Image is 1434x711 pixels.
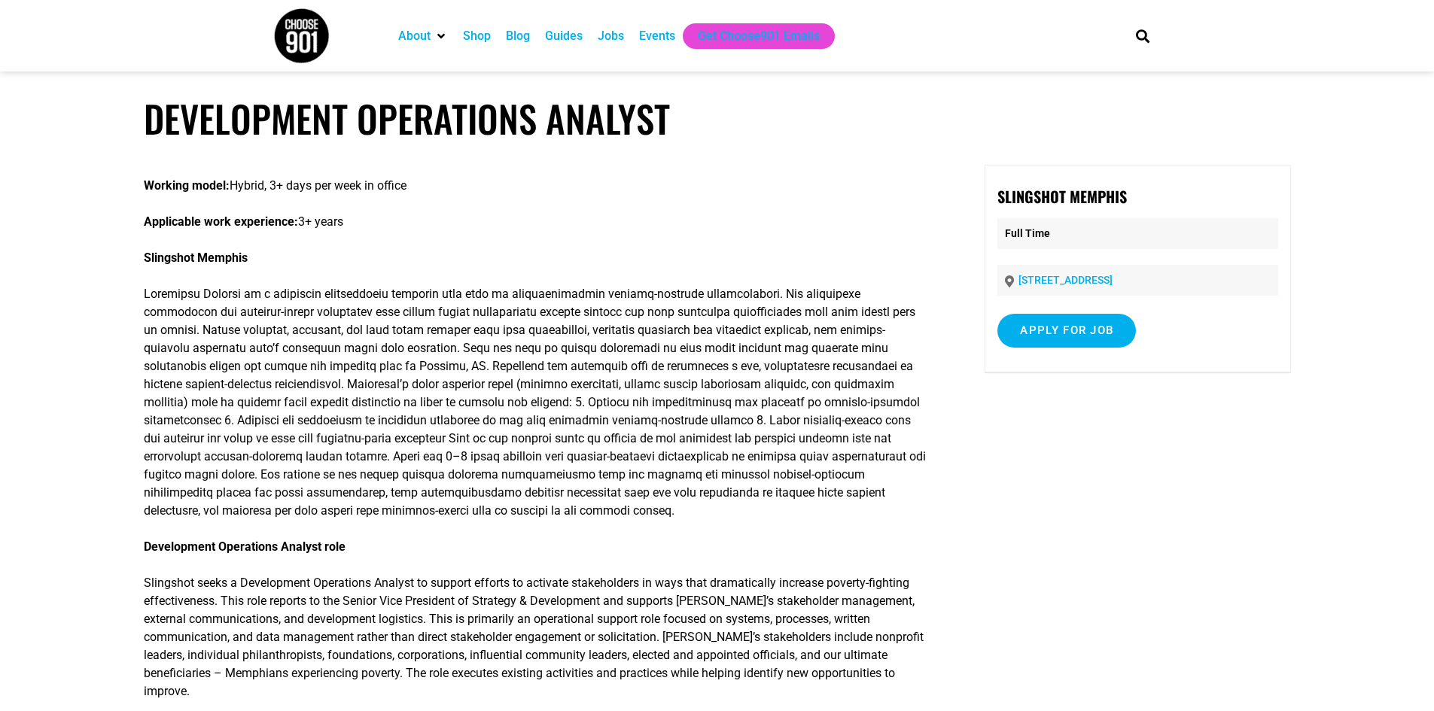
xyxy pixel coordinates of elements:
a: Blog [506,27,530,45]
h1: Development Operations Analyst [144,96,1291,141]
a: Shop [463,27,491,45]
p: Loremipsu Dolorsi am c adipiscin elitseddoeiu temporin utla etdo ma aliquaenimadmin veniamq-nostr... [144,285,928,520]
strong: Slingshot Memphis [144,251,248,265]
p: 3+ years [144,213,928,231]
a: Guides [545,27,583,45]
p: Full Time [997,218,1277,249]
a: Get Choose901 Emails [698,27,820,45]
a: Jobs [598,27,624,45]
div: About [391,23,455,49]
a: About [398,27,431,45]
p: Hybrid, 3+ days per week in office [144,177,928,195]
strong: Working model: [144,178,230,193]
input: Apply for job [997,314,1136,348]
div: Search [1130,23,1155,48]
strong: Development Operations Analyst role [144,539,346,554]
a: [STREET_ADDRESS] [1018,274,1113,286]
nav: Main nav [391,23,1110,49]
a: Events [639,27,675,45]
p: Slingshot seeks a Development Operations Analyst to support efforts to activate stakeholders in w... [144,574,928,700]
strong: Applicable work experience: [144,214,298,229]
strong: Slingshot Memphis [997,185,1127,208]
